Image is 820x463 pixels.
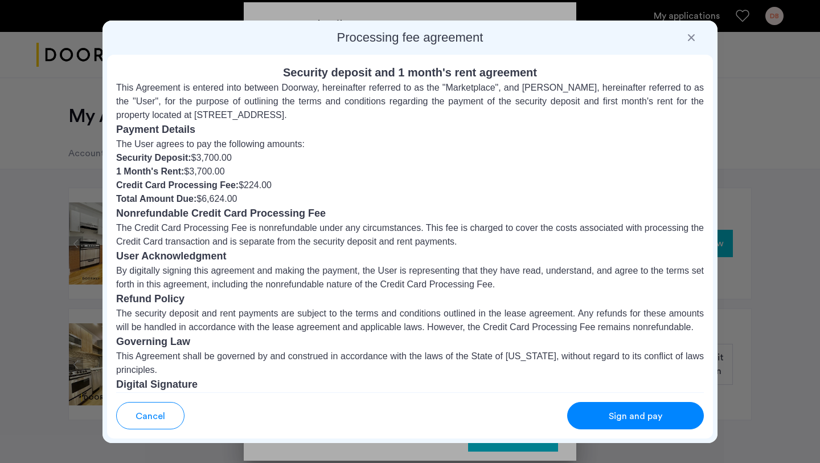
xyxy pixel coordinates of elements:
[116,377,704,392] h3: Digital Signature
[116,221,704,249] p: The Credit Card Processing Fee is nonrefundable under any circumstances. This fee is charged to c...
[567,402,704,429] button: button
[116,206,704,221] h3: Nonrefundable Credit Card Processing Fee
[107,30,713,46] h2: Processing fee agreement
[136,409,165,423] span: Cancel
[116,81,704,122] p: This Agreement is entered into between Doorway, hereinafter referred to as the "Marketplace", and...
[116,165,704,178] li: $3,700.00
[609,409,662,423] span: Sign and pay
[116,264,704,291] p: By digitally signing this agreement and making the payment, the User is representing that they ha...
[116,192,704,206] li: $6,624.00
[116,122,704,137] h3: Payment Details
[116,307,704,334] p: The security deposit and rent payments are subject to the terms and conditions outlined in the le...
[116,166,184,176] strong: 1 Month's Rent:
[116,249,704,264] h3: User Acknowledgment
[116,64,704,81] h2: Security deposit and 1 month's rent agreement
[116,291,704,307] h3: Refund Policy
[116,334,704,350] h3: Governing Law
[116,194,196,204] strong: Total Amount Due:
[116,350,704,377] p: This Agreement shall be governed by and construed in accordance with the laws of the State of [US...
[116,151,704,165] li: $3,700.00
[116,180,239,190] strong: Credit Card Processing Fee:
[116,153,191,163] strong: Security Deposit:
[116,402,184,429] button: button
[116,137,704,151] p: The User agrees to pay the following amounts:
[116,178,704,192] li: $224.00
